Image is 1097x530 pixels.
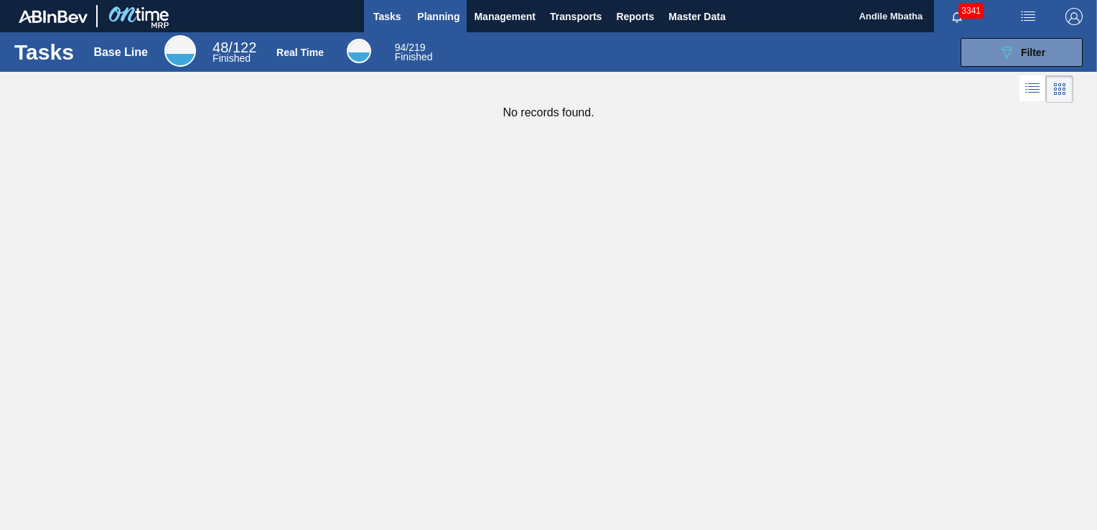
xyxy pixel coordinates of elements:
[213,39,256,55] span: / 122
[474,8,536,25] span: Management
[1046,75,1073,103] div: Card Vision
[668,8,725,25] span: Master Data
[958,3,984,19] span: 3341
[395,42,426,53] span: / 219
[934,6,980,27] button: Notifications
[213,39,228,55] span: 48
[19,10,88,23] img: TNhmsLtSVTkK8tSr43FrP2fwEKptu5GPRR3wAAAABJRU5ErkJggg==
[276,47,324,58] div: Real Time
[371,8,403,25] span: Tasks
[1065,8,1083,25] img: Logout
[14,44,74,60] h1: Tasks
[1021,47,1045,58] span: Filter
[616,8,654,25] span: Reports
[395,51,433,62] span: Finished
[213,42,256,63] div: Base Line
[550,8,602,25] span: Transports
[961,38,1083,67] button: Filter
[347,39,371,63] div: Real Time
[1019,8,1037,25] img: userActions
[395,42,406,53] span: 94
[164,35,196,67] div: Base Line
[213,52,251,64] span: Finished
[1019,75,1046,103] div: List Vision
[395,43,433,62] div: Real Time
[93,46,148,59] div: Base Line
[417,8,459,25] span: Planning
